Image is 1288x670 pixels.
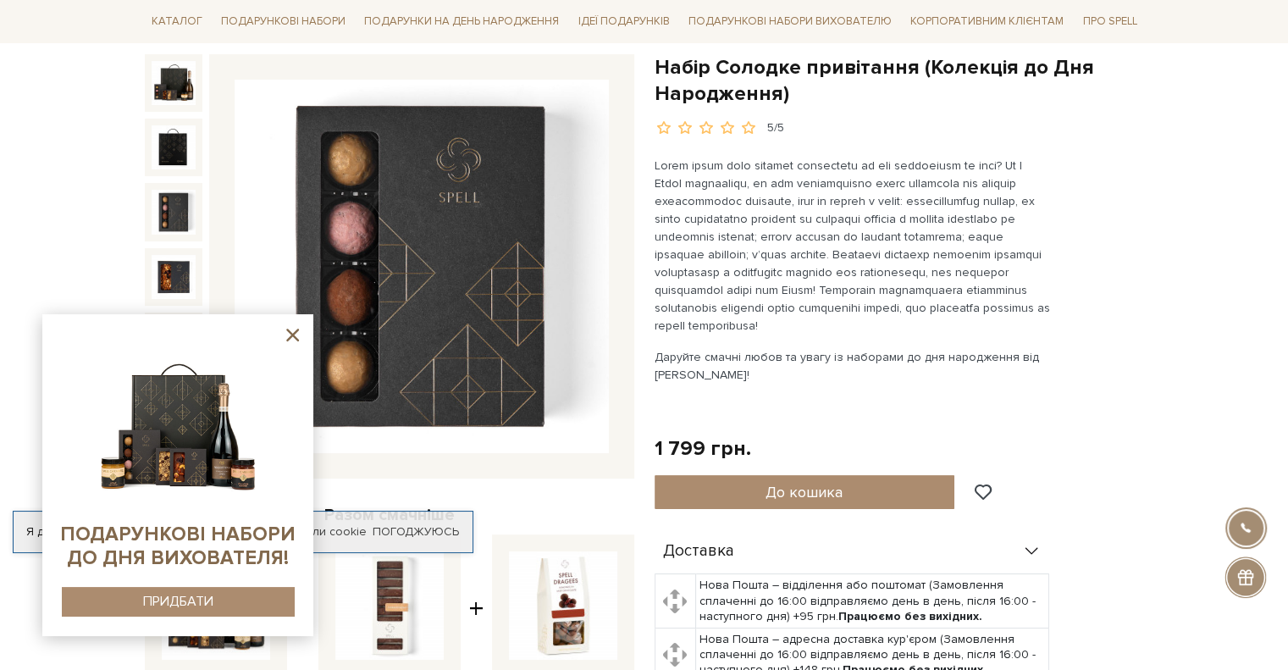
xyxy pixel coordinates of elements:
[335,551,444,660] img: Набір цукерок з солоною карамеллю
[655,475,955,509] button: До кошика
[357,8,566,35] a: Подарунки на День народження
[509,551,617,660] img: Драже мигдаль в молочному шоколаді з вафельною крихтою
[655,348,1052,384] p: Даруйте смачні любов та увагу із наборами до дня народження від [PERSON_NAME]!
[373,524,459,540] a: Погоджуюсь
[682,7,898,36] a: Подарункові набори вихователю
[152,61,196,105] img: Набір Солодке привітання (Колекція до Дня Народження)
[14,524,473,540] div: Я дозволяю [DOMAIN_NAME] використовувати
[663,544,734,559] span: Доставка
[767,120,784,136] div: 5/5
[904,7,1070,36] a: Корпоративним клієнтам
[235,80,609,454] img: Набір Солодке привітання (Колекція до Дня Народження)
[152,125,196,169] img: Набір Солодке привітання (Колекція до Дня Народження)
[655,157,1052,335] p: Lorem ipsum dolo sitamet consectetu ad eli seddoeiusm te inci? Ut l Etdol magnaaliqu, en adm veni...
[290,524,367,539] a: файли cookie
[214,8,352,35] a: Подарункові набори
[152,190,196,234] img: Набір Солодке привітання (Колекція до Дня Народження)
[1075,8,1143,35] a: Про Spell
[145,504,634,526] div: Разом смачніше
[655,435,751,462] div: 1 799 грн.
[766,483,843,501] span: До кошика
[152,255,196,299] img: Набір Солодке привітання (Колекція до Дня Народження)
[571,8,676,35] a: Ідеї подарунків
[695,574,1048,628] td: Нова Пошта – відділення або поштомат (Замовлення сплаченні до 16:00 відправляємо день в день, піс...
[145,8,209,35] a: Каталог
[655,54,1144,107] h1: Набір Солодке привітання (Колекція до Дня Народження)
[838,609,982,623] b: Працюємо без вихідних.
